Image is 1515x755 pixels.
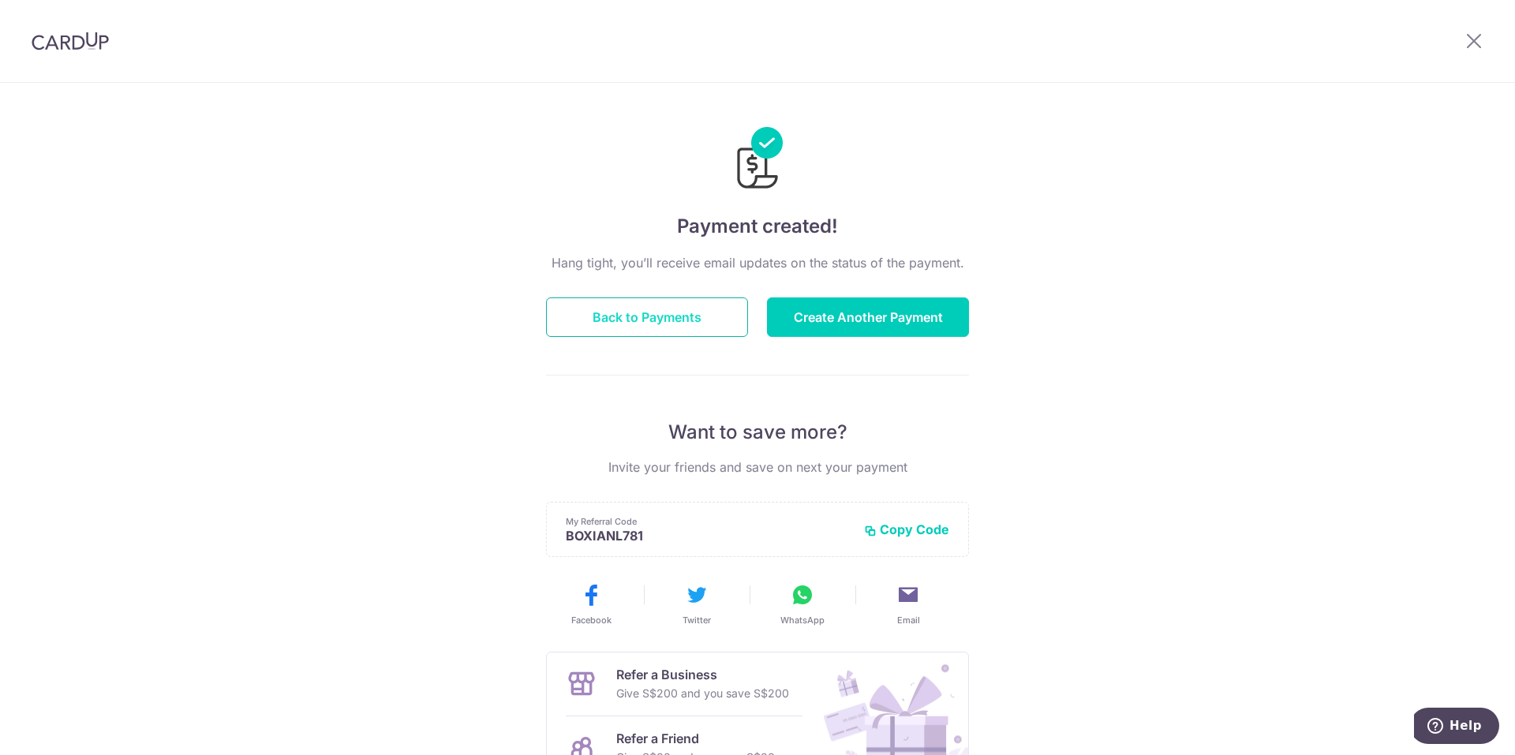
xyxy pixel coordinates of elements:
[683,614,711,626] span: Twitter
[864,521,949,537] button: Copy Code
[767,297,969,337] button: Create Another Payment
[546,212,969,241] h4: Payment created!
[780,614,825,626] span: WhatsApp
[616,729,775,748] p: Refer a Friend
[897,614,920,626] span: Email
[32,32,109,50] img: CardUp
[546,420,969,445] p: Want to save more?
[862,582,955,626] button: Email
[756,582,849,626] button: WhatsApp
[546,297,748,337] button: Back to Payments
[566,515,851,528] p: My Referral Code
[546,458,969,477] p: Invite your friends and save on next your payment
[566,528,851,544] p: BOXIANL781
[1414,708,1499,747] iframe: Opens a widget where you can find more information
[546,253,969,272] p: Hang tight, you’ll receive email updates on the status of the payment.
[616,665,789,684] p: Refer a Business
[544,582,638,626] button: Facebook
[650,582,743,626] button: Twitter
[616,684,789,703] p: Give S$200 and you save S$200
[732,127,783,193] img: Payments
[571,614,612,626] span: Facebook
